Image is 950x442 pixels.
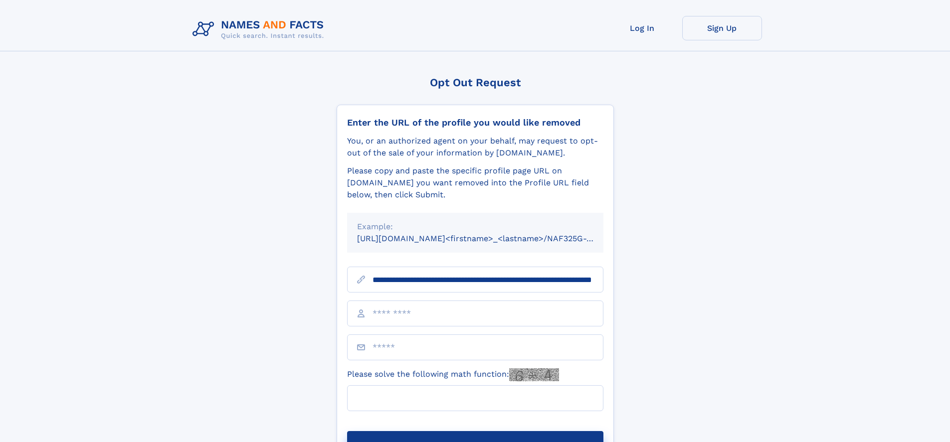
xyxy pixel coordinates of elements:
[357,234,622,243] small: [URL][DOMAIN_NAME]<firstname>_<lastname>/NAF325G-xxxxxxxx
[337,76,614,89] div: Opt Out Request
[347,135,603,159] div: You, or an authorized agent on your behalf, may request to opt-out of the sale of your informatio...
[347,368,559,381] label: Please solve the following math function:
[682,16,762,40] a: Sign Up
[347,165,603,201] div: Please copy and paste the specific profile page URL on [DOMAIN_NAME] you want removed into the Pr...
[602,16,682,40] a: Log In
[189,16,332,43] img: Logo Names and Facts
[347,117,603,128] div: Enter the URL of the profile you would like removed
[357,221,593,233] div: Example:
